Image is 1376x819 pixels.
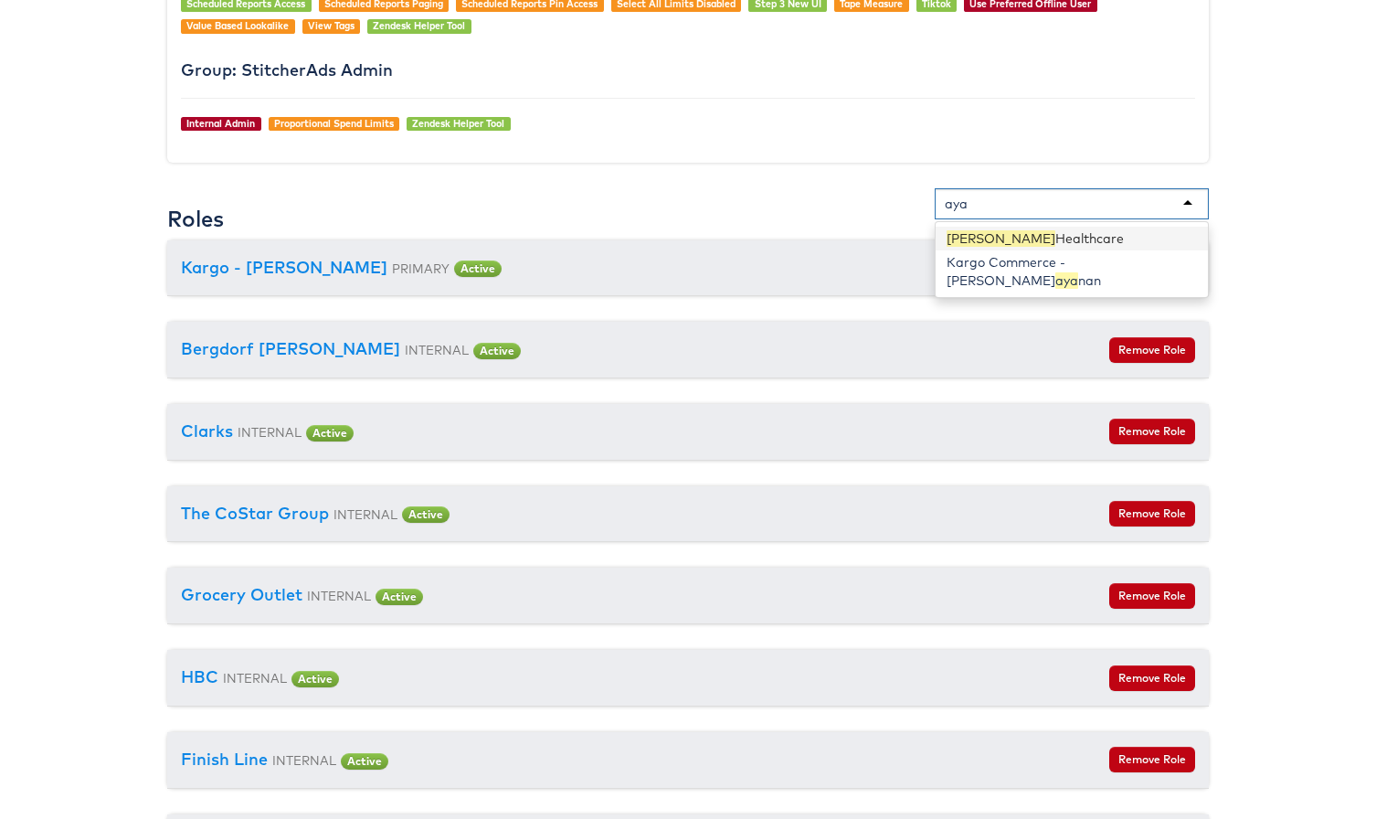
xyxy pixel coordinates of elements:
span: Active [306,425,354,441]
a: Zendesk Helper Tool [412,117,504,130]
small: INTERNAL [238,424,302,440]
button: Remove Role [1109,337,1195,363]
a: Internal Admin [186,117,255,130]
span: Active [341,753,388,770]
span: Active [473,343,521,359]
small: INTERNAL [405,342,469,357]
button: Remove Role [1109,747,1195,772]
span: Active [376,589,423,605]
h3: Roles [167,207,224,230]
a: Grocery Outlet [181,584,302,605]
a: Zendesk Helper Tool [373,19,465,32]
a: Kargo - [PERSON_NAME] [181,257,387,278]
button: Remove Role [1109,665,1195,691]
span: Active [291,671,339,687]
small: PRIMARY [392,261,450,276]
a: Clarks [181,420,233,441]
h4: Group: StitcherAds Admin [181,61,1195,80]
a: HBC [181,666,218,687]
button: Remove Role [1109,501,1195,526]
small: INTERNAL [307,588,371,603]
span: [PERSON_NAME] [947,230,1055,247]
a: Proportional Spend Limits [274,117,394,130]
div: Healthcare [936,227,1208,250]
small: INTERNAL [272,752,336,768]
small: INTERNAL [223,670,287,686]
button: Remove Role [1109,583,1195,609]
div: Kargo Commerce - [PERSON_NAME] nan [936,250,1208,292]
span: Active [402,506,450,523]
input: Add user to company... [945,195,971,213]
button: Remove Role [1109,419,1195,444]
a: The CoStar Group [181,503,329,524]
a: Value Based Lookalike [186,19,289,32]
a: Finish Line [181,749,268,770]
a: View Tags [308,19,355,32]
span: aya [1055,272,1078,289]
small: INTERNAL [333,506,397,522]
span: Active [454,261,502,277]
a: Bergdorf [PERSON_NAME] [181,338,400,359]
